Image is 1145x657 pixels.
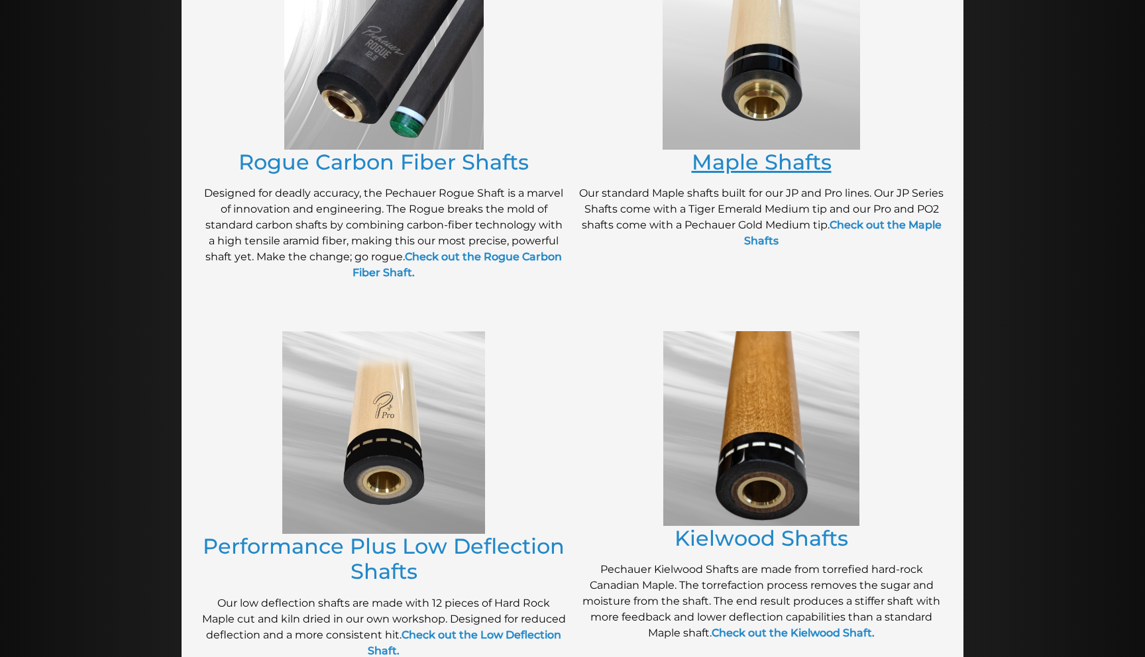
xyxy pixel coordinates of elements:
a: Check out the Low Deflection Shaft. [368,629,561,657]
a: Check out the Rogue Carbon Fiber Shaft. [353,250,562,279]
a: Check out the Maple Shafts [744,219,942,247]
a: Rogue Carbon Fiber Shafts [239,149,529,175]
a: Performance Plus Low Deflection Shafts [203,533,565,584]
a: Check out the Kielwood Shaft. [712,627,875,639]
p: Our standard Maple shafts built for our JP and Pro lines. Our JP Series Shafts come with a Tiger ... [579,185,944,249]
a: Maple Shafts [692,149,832,175]
p: Pechauer Kielwood Shafts are made from torrefied hard-rock Canadian Maple. The torrefaction proce... [579,562,944,641]
a: Kielwood Shafts [675,525,848,551]
p: Designed for deadly accuracy, the Pechauer Rogue Shaft is a marvel of innovation and engineering.... [201,185,566,281]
